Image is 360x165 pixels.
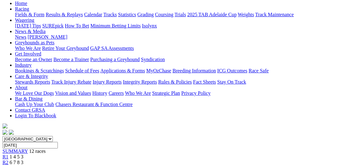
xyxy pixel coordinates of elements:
[15,113,56,118] a: Login To Blackbook
[2,148,28,154] a: SUMMARY
[174,12,186,17] a: Trials
[55,90,91,96] a: Vision and Values
[238,12,254,17] a: Weights
[137,12,154,17] a: Grading
[65,68,99,73] a: Schedule of Fees
[46,12,83,17] a: Results & Replays
[15,12,44,17] a: Fields & Form
[51,79,91,85] a: Track Injury Rebate
[15,102,54,107] a: Cash Up Your Club
[187,12,237,17] a: 2025 TAB Adelaide Cup
[42,23,63,28] a: SUREpick
[27,34,67,40] a: [PERSON_NAME]
[193,79,216,85] a: Fact Sheets
[158,79,192,85] a: Rules & Policies
[90,23,141,28] a: Minimum Betting Limits
[15,68,64,73] a: Bookings & Scratchings
[84,12,102,17] a: Calendar
[15,57,357,62] div: Get Involved
[123,79,157,85] a: Integrity Reports
[155,12,173,17] a: Coursing
[15,90,54,96] a: We Love Our Dogs
[108,90,124,96] a: Careers
[15,62,32,68] a: Industry
[15,46,357,51] div: Greyhounds as Pets
[92,90,107,96] a: History
[172,68,216,73] a: Breeding Information
[2,154,8,159] a: R1
[15,74,48,79] a: Care & Integrity
[9,130,14,135] img: twitter.svg
[15,23,357,29] div: Wagering
[10,160,23,165] span: 6 7 8 3
[100,68,145,73] a: Applications & Forms
[53,57,89,62] a: Become a Trainer
[217,68,247,73] a: ICG Outcomes
[90,57,140,62] a: Purchasing a Greyhound
[181,90,211,96] a: Privacy Policy
[92,79,122,85] a: Injury Reports
[15,23,41,28] a: [DATE] Tips
[15,57,52,62] a: Become an Owner
[2,160,8,165] a: R2
[2,124,7,129] img: logo-grsa-white.png
[15,85,27,90] a: About
[15,79,50,85] a: Stewards Reports
[141,57,165,62] a: Syndication
[103,12,117,17] a: Tracks
[55,102,132,107] a: Chasers Restaurant & Function Centre
[15,34,357,40] div: News & Media
[42,46,89,51] a: Retire Your Greyhound
[15,107,45,113] a: Contact GRSA
[15,17,34,23] a: Wagering
[15,1,27,6] a: Home
[15,90,357,96] div: About
[142,23,157,28] a: Isolynx
[15,6,29,12] a: Racing
[15,79,357,85] div: Care & Integrity
[15,34,26,40] a: News
[255,12,294,17] a: Track Maintenance
[2,142,58,148] input: Select date
[29,148,46,154] span: 12 races
[10,154,23,159] span: 1 4 5 3
[15,102,357,107] div: Bar & Dining
[152,90,180,96] a: Strategic Plan
[65,23,89,28] a: How To Bet
[15,12,357,17] div: Racing
[15,40,54,45] a: Greyhounds as Pets
[15,51,41,56] a: Get Involved
[118,12,136,17] a: Statistics
[15,96,42,101] a: Bar & Dining
[15,29,46,34] a: News & Media
[15,46,41,51] a: Who We Are
[248,68,268,73] a: Race Safe
[146,68,171,73] a: MyOzChase
[217,79,246,85] a: Stay On Track
[125,90,151,96] a: Who We Are
[2,130,7,135] img: facebook.svg
[15,68,357,74] div: Industry
[90,46,134,51] a: GAP SA Assessments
